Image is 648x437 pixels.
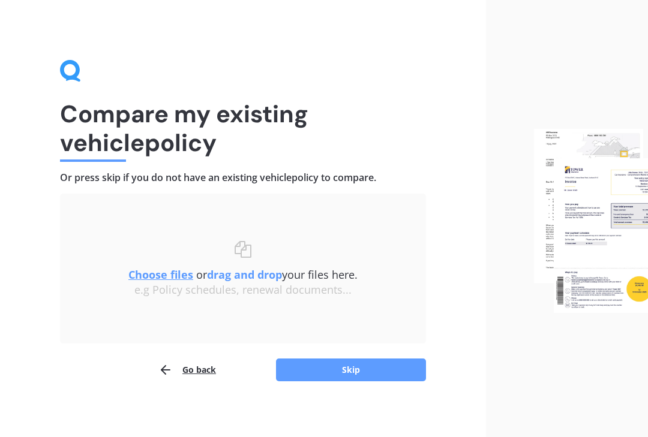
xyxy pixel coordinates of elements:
h1: Compare my existing vehicle policy [60,100,426,157]
u: Choose files [128,267,193,282]
img: files.webp [534,129,648,313]
b: drag and drop [207,267,282,282]
div: e.g Policy schedules, renewal documents... [84,284,402,297]
h4: Or press skip if you do not have an existing vehicle policy to compare. [60,171,426,184]
button: Go back [158,358,216,382]
button: Skip [276,358,426,381]
span: or your files here. [128,267,358,282]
